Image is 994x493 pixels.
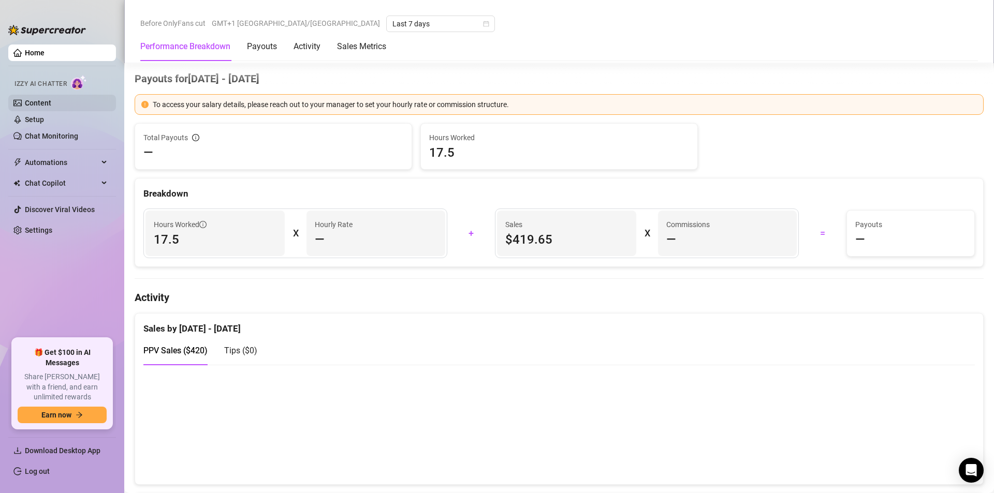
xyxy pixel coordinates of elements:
a: Setup [25,115,44,124]
span: Total Payouts [143,132,188,143]
a: Discover Viral Videos [25,205,95,214]
span: Download Desktop App [25,446,100,455]
span: Earn now [41,411,71,419]
span: — [855,231,865,248]
span: Hours Worked [154,219,207,230]
div: Sales Metrics [337,40,386,53]
span: 17.5 [429,144,689,161]
span: thunderbolt [13,158,22,167]
span: 🎁 Get $100 in AI Messages [18,348,107,368]
a: Chat Monitoring [25,132,78,140]
span: exclamation-circle [141,101,149,108]
div: + [454,225,489,242]
article: Commissions [666,219,710,230]
span: Tips ( $0 ) [224,346,257,355]
div: = [805,225,840,242]
span: Share [PERSON_NAME] with a friend, and earn unlimited rewards [18,372,107,402]
span: info-circle [199,221,207,228]
span: download [13,446,22,455]
span: Automations [25,154,98,171]
div: Sales by [DATE] - [DATE] [143,313,975,336]
span: 17.5 [154,231,276,248]
span: Hours Worked [429,132,689,143]
span: Izzy AI Chatter [14,79,67,89]
span: Chat Copilot [25,175,98,191]
img: AI Chatter [71,75,87,90]
div: Breakdown [143,187,975,201]
div: Payouts [247,40,277,53]
div: Open Intercom Messenger [959,458,984,483]
div: X [645,225,650,242]
span: arrow-right [76,411,83,419]
span: GMT+1 [GEOGRAPHIC_DATA]/[GEOGRAPHIC_DATA] [212,16,380,31]
div: X [293,225,298,242]
a: Content [25,99,51,107]
span: info-circle [192,134,199,141]
img: logo-BBDzfeDw.svg [8,25,86,35]
span: PPV Sales ( $420 ) [143,346,208,355]
a: Settings [25,226,52,234]
span: Sales [505,219,628,230]
span: calendar [483,21,489,27]
img: Chat Copilot [13,180,20,187]
div: To access your salary details, please reach out to your manager to set your hourly rate or commis... [153,99,977,110]
a: Home [25,49,45,57]
a: Log out [25,467,50,475]
h4: Activity [135,290,984,305]
button: Earn nowarrow-right [18,407,107,423]
span: — [315,231,325,248]
div: Activity [294,40,320,53]
span: Last 7 days [392,16,489,32]
span: — [666,231,676,248]
span: $419.65 [505,231,628,248]
article: Hourly Rate [315,219,353,230]
span: — [143,144,153,161]
h4: Payouts for [DATE] - [DATE] [135,71,984,86]
span: Payouts [855,219,966,230]
div: Performance Breakdown [140,40,230,53]
span: Before OnlyFans cut [140,16,206,31]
